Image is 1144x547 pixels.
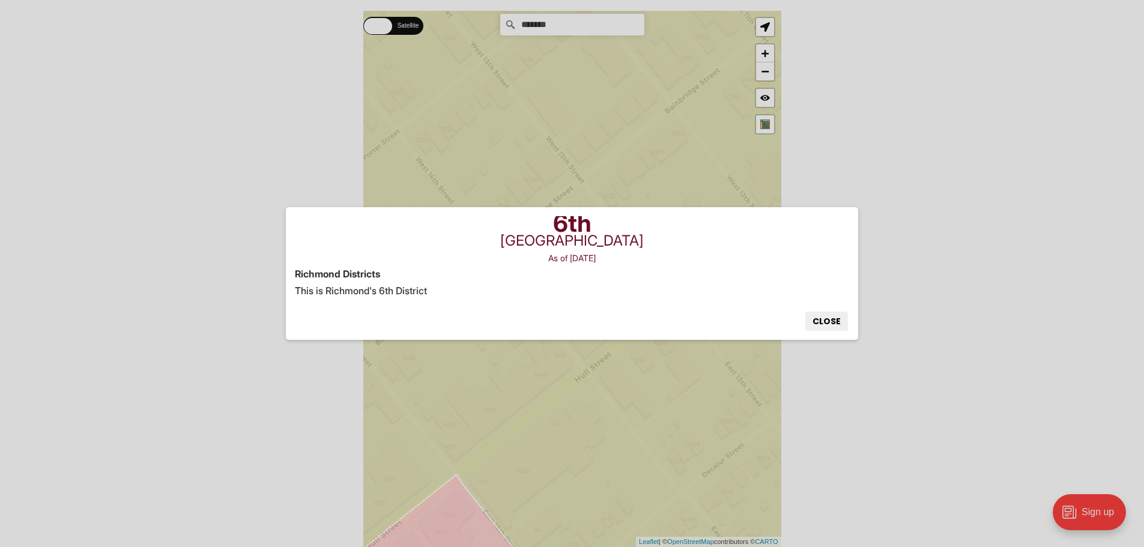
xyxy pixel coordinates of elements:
[295,282,849,299] p: This is Richmond's 6th District
[295,268,380,280] strong: Richmond Districts
[805,312,848,331] button: Close
[295,216,849,231] div: 6th
[295,251,849,265] div: As of [DATE]
[295,234,849,248] div: [GEOGRAPHIC_DATA]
